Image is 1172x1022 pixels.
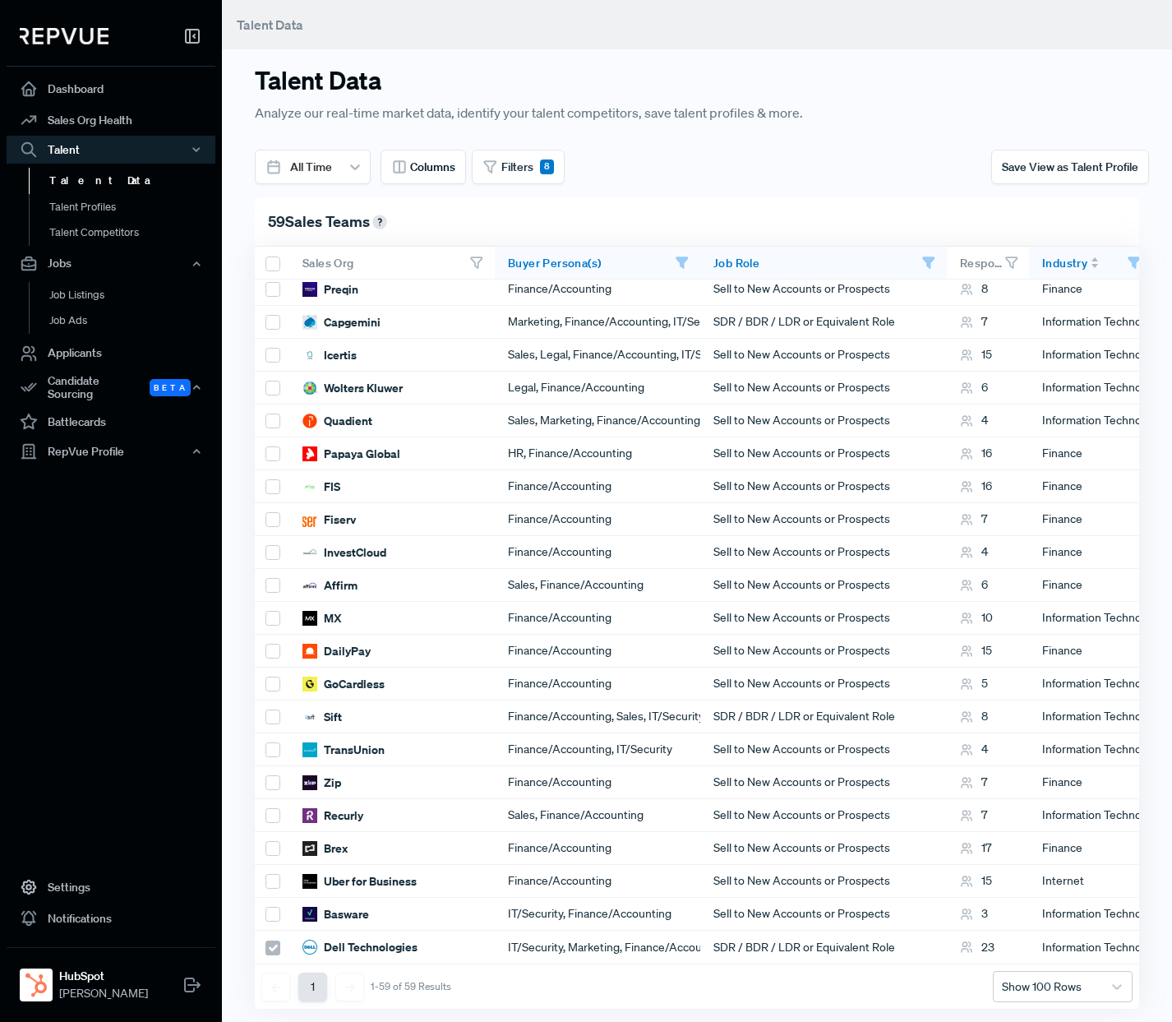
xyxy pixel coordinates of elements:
div: 5 [960,675,988,692]
img: Recurly [302,808,317,823]
div: DailyPay [302,643,371,659]
div: Recurly [302,807,363,824]
img: Basware [302,907,317,922]
div: Sell to New Accounts or Prospects [700,372,947,405]
button: Columns [381,150,466,184]
img: RepVue [20,28,108,44]
div: Sell to New Accounts or Prospects [700,503,947,536]
div: HR, Finance/Accounting [495,437,700,470]
a: Talent Data [29,168,238,194]
div: Sell to New Accounts or Prospects [700,733,947,766]
div: Finance [1029,635,1152,668]
div: 8 [540,160,554,174]
div: Sales, Finance/Accounting [495,799,700,832]
span: Buyer Persona(s) [508,256,601,271]
button: 1 [298,973,327,1001]
div: 8 [960,280,988,298]
img: GoCardless [302,677,317,691]
h3: Talent Data [255,66,913,95]
p: Analyze our real-time market data, identify your talent competitors, save talent profiles & more. [255,102,913,123]
div: Sell to New Accounts or Prospects [700,635,947,668]
div: Finance [1029,470,1152,503]
a: Dashboard [7,73,215,104]
div: 10 [960,609,993,627]
div: 17 [960,839,991,857]
div: Sell to New Accounts or Prospects [700,470,947,503]
span: Respondents [960,256,1004,271]
div: 16 [960,478,992,495]
div: Marketing, Finance/Accounting, IT/Security [495,306,700,339]
div: Sell to New Accounts or Prospects [700,273,947,306]
button: Filters8 [472,150,565,184]
img: Quadient [302,414,317,428]
div: Finance/Accounting [495,766,700,799]
div: Finance/Accounting, Sales, IT/Security [495,701,700,733]
img: Preqin [302,282,317,297]
div: 3 [960,905,988,923]
div: Sell to New Accounts or Prospects [700,898,947,931]
div: IT/Security, Finance/Accounting [495,898,700,931]
div: Sell to New Accounts or Prospects [700,799,947,832]
button: Jobs [7,250,215,278]
div: MX [302,610,342,627]
div: Finance/Accounting [495,668,700,701]
div: Information Technology and Services [1029,701,1152,733]
div: Sales, Marketing, Finance/Accounting [495,405,700,437]
div: Information Technology and Services [1029,668,1152,701]
img: Wolters Kluwer [302,381,317,395]
img: DailyPay [302,644,317,659]
div: Finance [1029,536,1152,569]
div: Finance [1029,832,1152,865]
div: GoCardless [302,676,385,692]
div: Sell to New Accounts or Prospects [700,339,947,372]
span: [PERSON_NAME] [59,985,148,1002]
div: 7 [960,807,987,824]
div: Toggle SortBy [289,247,495,280]
div: 7 [960,313,987,331]
div: Sell to New Accounts or Prospects [700,832,947,865]
button: Talent [7,136,215,164]
div: Icertis [302,347,357,363]
div: Sell to New Accounts or Prospects [700,865,947,898]
img: Affirm [302,578,317,593]
div: Sell to New Accounts or Prospects [700,536,947,569]
div: Finance/Accounting [495,503,700,536]
div: Information Technology and Services [1029,931,1152,964]
img: MX [302,611,317,626]
span: Filters [501,159,533,176]
div: Finance/Accounting [495,536,700,569]
button: Previous [261,973,290,1001]
div: 1-59 of 59 Results [371,981,451,992]
div: Legal, Finance/Accounting [495,372,700,405]
a: Sales Org Health [7,104,215,136]
div: Information Technology and Services [1029,372,1152,405]
a: Talent Competitors [29,220,238,246]
div: Finance/Accounting [495,602,700,635]
img: Uber for Business [302,874,317,889]
div: Sell to New Accounts or Prospects [700,766,947,799]
span: Beta [150,379,191,396]
a: HubSpotHubSpot[PERSON_NAME] [7,947,215,1009]
a: Job Listings [29,282,238,308]
span: Columns [410,159,455,176]
div: Wolters Kluwer [302,380,403,396]
button: Next [335,973,364,1001]
div: Sell to New Accounts or Prospects [700,437,947,470]
div: Finance [1029,273,1152,306]
div: Sell to New Accounts or Prospects [700,668,947,701]
div: Uber for Business [302,873,417,890]
div: 59 Sales Teams [255,197,1139,247]
div: Sales, Legal, Finance/Accounting, IT/Security [495,339,700,372]
div: Quadient [302,413,372,429]
div: Finance [1029,503,1152,536]
div: Toggle SortBy [947,247,1029,280]
div: Information Technology and Services [1029,799,1152,832]
div: 4 [960,412,988,429]
a: Settings [7,872,215,903]
nav: pagination [261,973,451,1001]
div: SDR / BDR / LDR or Equivalent Role [700,306,947,339]
div: Internet [1029,865,1152,898]
div: Fiserv [302,511,356,528]
div: Toggle SortBy [700,247,947,280]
